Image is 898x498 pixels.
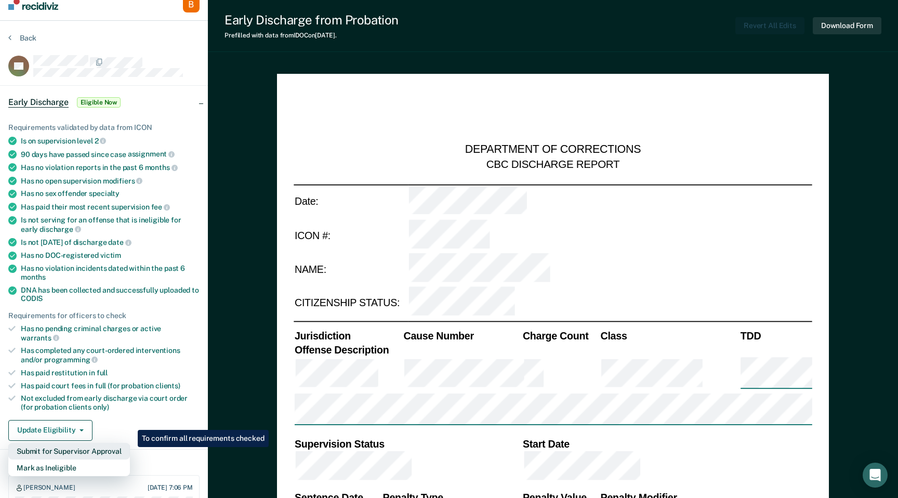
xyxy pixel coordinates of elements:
button: Submit for Supervisor Approval [8,443,130,460]
span: months [145,163,178,172]
div: Has no open supervision [21,176,200,186]
th: Supervision Status [294,437,522,450]
span: only) [93,403,109,411]
div: [PERSON_NAME] [23,484,75,492]
span: discharge [39,225,81,233]
span: fee [151,203,170,211]
div: Is not [DATE] of discharge [21,238,200,247]
td: ICON #: [294,219,407,253]
button: Update Eligibility [8,420,93,441]
span: specialty [89,189,120,198]
button: Download Form [813,17,881,34]
span: months [21,273,46,281]
th: Cause Number [402,330,521,344]
span: Early Discharge [8,97,69,108]
span: clients) [155,382,180,390]
th: Offense Description [294,343,402,357]
span: victim [100,251,121,259]
span: CODIS [21,294,43,303]
div: Requirements for officers to check [8,311,200,320]
div: CBC DISCHARGE REPORT [486,157,619,171]
div: Has paid their most recent supervision [21,202,200,212]
span: programming [44,356,98,364]
div: [DATE] 7:06 PM [148,484,193,491]
div: Requirements validated by data from ICON [8,123,200,132]
th: Start Date [522,437,812,450]
div: Has paid court fees in full (for probation [21,382,200,390]
button: Revert All Edits [735,17,804,34]
th: Class [600,330,739,344]
th: Jurisdiction [294,330,402,344]
td: NAME: [294,252,407,286]
button: Back [8,33,36,43]
span: full [97,369,108,377]
div: Has no violation reports in the past 6 [21,163,200,172]
div: Early Discharge from Probation [224,12,399,28]
td: CITIZENSHIP STATUS: [294,286,407,320]
span: modifiers [103,177,143,185]
div: Not excluded from early discharge via court order (for probation clients [21,394,200,412]
div: DEPARTMENT OF CORRECTIONS [465,142,641,157]
div: Has no sex offender [21,189,200,198]
th: Charge Count [522,330,600,344]
span: warrants [21,334,59,342]
div: DNA has been collected and successfully uploaded to [21,286,200,304]
button: Mark as Ineligible [8,460,130,476]
div: Has no violation incidents dated within the past 6 [21,264,200,282]
div: Has no pending criminal charges or active [21,324,200,342]
div: 90 days have passed since case [21,150,200,159]
th: TDD [739,330,812,344]
td: Date: [294,185,407,219]
span: assignment [128,150,175,158]
div: Is on supervision level [21,136,200,146]
div: Has paid restitution in [21,369,200,377]
div: Is not serving for an offense that is ineligible for early [21,216,200,233]
span: date [108,238,131,246]
span: 2 [95,137,107,145]
div: Has completed any court-ordered interventions and/or [21,346,200,364]
div: Has no DOC-registered [21,251,200,260]
div: Open Intercom Messenger [863,463,888,488]
div: Prefilled with data from IDOC on [DATE] . [224,32,399,39]
span: Eligible Now [77,97,121,108]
